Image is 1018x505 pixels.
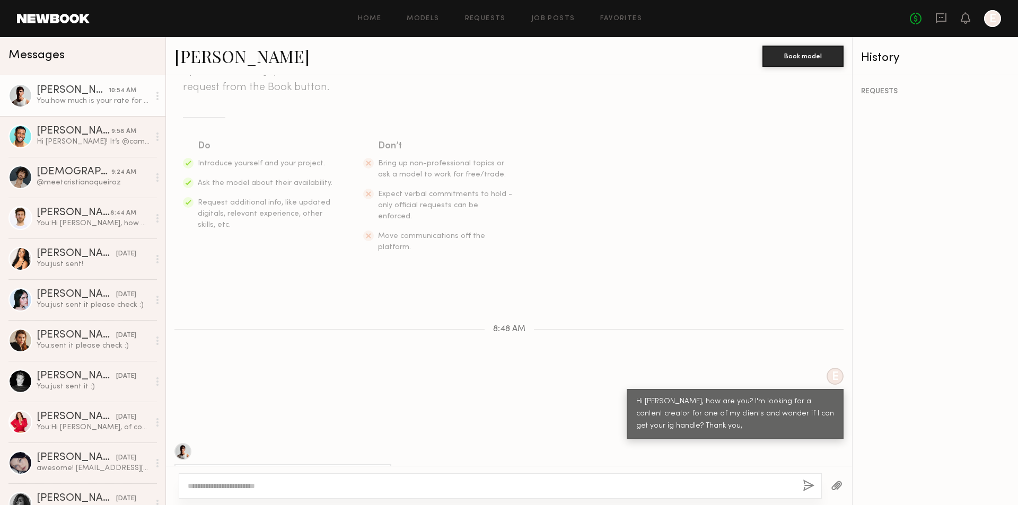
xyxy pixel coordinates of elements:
[37,382,150,392] div: You: just sent it :)
[37,463,150,473] div: awesome! [EMAIL_ADDRESS][DOMAIN_NAME]
[37,371,116,382] div: [PERSON_NAME]
[37,126,111,137] div: [PERSON_NAME]
[37,330,116,341] div: [PERSON_NAME]
[37,341,150,351] div: You: sent it please check :)
[984,10,1001,27] a: E
[407,15,439,22] a: Models
[762,46,844,67] button: Book model
[37,289,116,300] div: [PERSON_NAME]
[198,160,325,167] span: Introduce yourself and your project.
[378,233,485,251] span: Move communications off the platform.
[116,290,136,300] div: [DATE]
[378,139,514,154] div: Don’t
[861,88,1010,95] div: REQUESTS
[116,453,136,463] div: [DATE]
[37,218,150,228] div: You: Hi [PERSON_NAME], how are you? I'm looking for a content creator for one of my clients and w...
[37,137,150,147] div: Hi [PERSON_NAME]! It’s @cam3kings
[37,249,116,259] div: [PERSON_NAME]
[493,325,525,334] span: 8:48 AM
[111,127,136,137] div: 9:58 AM
[110,208,136,218] div: 8:44 AM
[116,371,136,382] div: [DATE]
[378,160,506,178] span: Bring up non-professional topics or ask a model to work for free/trade.
[378,191,512,220] span: Expect verbal commitments to hold - only official requests can be enforced.
[198,180,332,187] span: Ask the model about their availability.
[37,453,116,463] div: [PERSON_NAME]
[465,15,506,22] a: Requests
[37,178,150,188] div: @meetcristianoqueiroz
[116,494,136,504] div: [DATE]
[37,96,150,106] div: You: how much is your rate for 1 video?
[37,422,150,432] div: You: Hi [PERSON_NAME], of course! Np, just let me know the time you can come by for a casting the...
[198,199,330,228] span: Request additional info, like updated digitals, relevant experience, other skills, etc.
[116,412,136,422] div: [DATE]
[37,167,111,178] div: [DEMOGRAPHIC_DATA][PERSON_NAME]
[174,45,310,67] a: [PERSON_NAME]
[762,51,844,60] a: Book model
[111,167,136,178] div: 9:24 AM
[37,412,116,422] div: [PERSON_NAME]
[636,396,834,432] div: Hi [PERSON_NAME], how are you? I'm looking for a content creator for one of my clients and wonder...
[531,15,575,22] a: Job Posts
[37,208,110,218] div: [PERSON_NAME]
[358,15,382,22] a: Home
[116,331,136,341] div: [DATE]
[37,493,116,504] div: [PERSON_NAME]
[37,85,109,96] div: [PERSON_NAME]
[861,52,1010,64] div: History
[600,15,642,22] a: Favorites
[109,86,136,96] div: 10:54 AM
[37,300,150,310] div: You: just sent it please check :)
[8,49,65,61] span: Messages
[198,139,334,154] div: Do
[37,259,150,269] div: You: just sent!
[116,249,136,259] div: [DATE]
